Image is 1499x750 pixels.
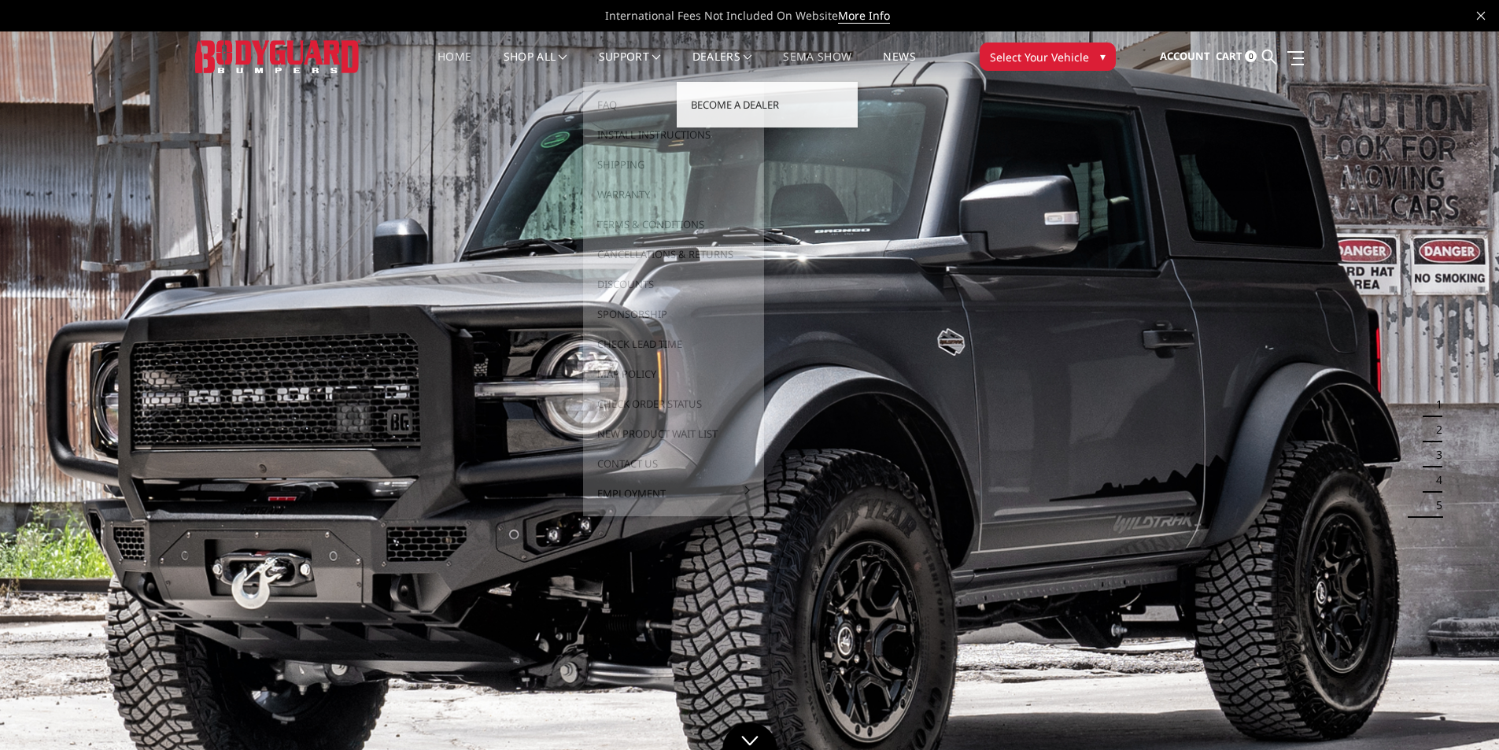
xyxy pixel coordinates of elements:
[589,329,758,359] a: Check Lead Time
[692,51,752,82] a: Dealers
[1100,48,1106,65] span: ▾
[589,179,758,209] a: Warranty
[1427,467,1442,493] button: 4 of 5
[589,419,758,449] a: New Product Wait List
[1216,35,1257,78] a: Cart 0
[589,299,758,329] a: Sponsorship
[1427,493,1442,518] button: 5 of 5
[589,389,758,419] a: Check Order Status
[1420,674,1499,750] iframe: Chat Widget
[589,90,758,120] a: FAQ
[1427,392,1442,417] button: 1 of 5
[883,51,915,82] a: News
[722,722,777,750] a: Click to Down
[589,239,758,269] a: Cancellations & Returns
[589,120,758,150] a: Install Instructions
[1427,417,1442,442] button: 2 of 5
[1160,35,1210,78] a: Account
[683,90,851,120] a: Become a Dealer
[1160,49,1210,63] span: Account
[589,209,758,239] a: Terms & Conditions
[783,51,851,82] a: SEMA Show
[1245,50,1257,62] span: 0
[195,40,360,72] img: BODYGUARD BUMPERS
[980,42,1116,71] button: Select Your Vehicle
[504,51,567,82] a: shop all
[589,269,758,299] a: Discounts
[838,8,890,24] a: More Info
[589,478,758,508] a: Employment
[990,49,1089,65] span: Select Your Vehicle
[599,51,661,82] a: Support
[438,51,471,82] a: Home
[589,150,758,179] a: Shipping
[1427,442,1442,467] button: 3 of 5
[589,359,758,389] a: MAP Policy
[589,449,758,478] a: Contact Us
[1216,49,1242,63] span: Cart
